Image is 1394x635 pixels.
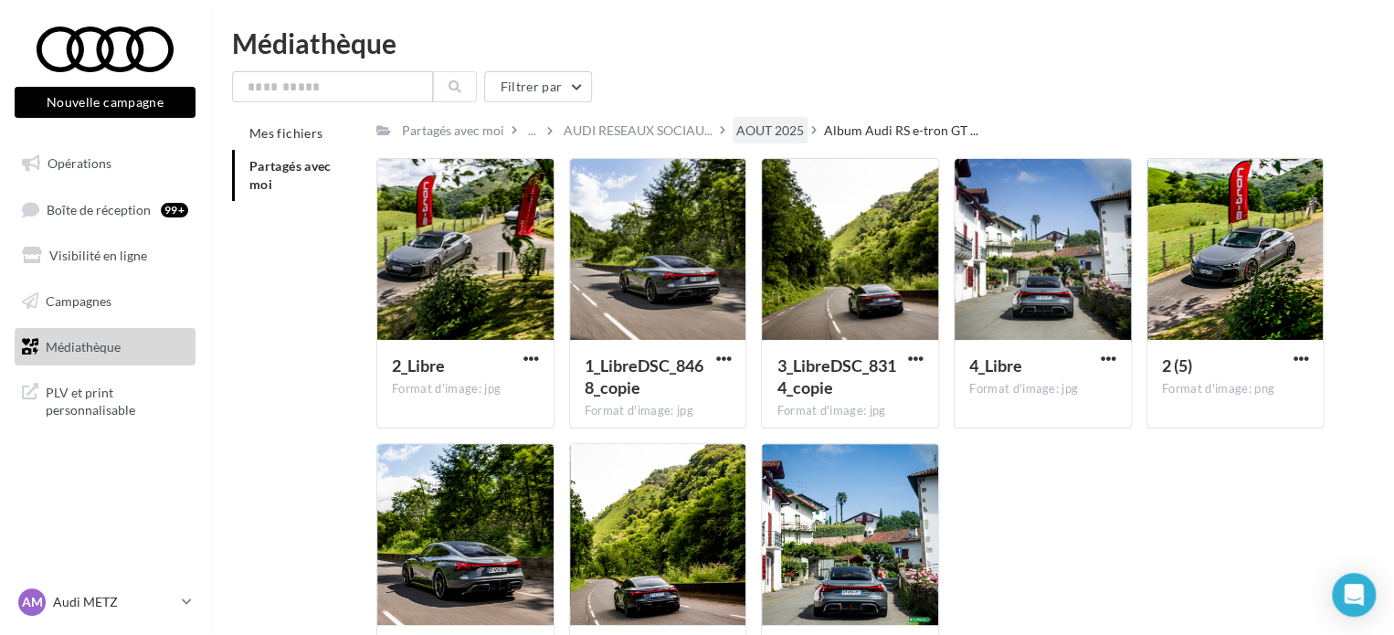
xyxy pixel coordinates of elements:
[48,155,111,171] span: Opérations
[53,593,174,611] p: Audi METZ
[11,373,199,427] a: PLV et print personnalisable
[969,355,1022,376] span: 4_Libre
[402,122,504,140] div: Partagés avec moi
[1162,381,1309,397] div: Format d'image: png
[969,381,1116,397] div: Format d'image: jpg
[49,248,147,263] span: Visibilité en ligne
[392,381,539,397] div: Format d'image: jpg
[11,144,199,183] a: Opérations
[524,118,540,143] div: ...
[15,585,195,619] a: AM Audi METZ
[22,593,43,611] span: AM
[1332,573,1376,617] div: Open Intercom Messenger
[736,122,804,140] div: AOUT 2025
[249,125,322,141] span: Mes fichiers
[392,355,445,376] span: 2_Libre
[11,282,199,321] a: Campagnes
[824,122,978,140] span: Album Audi RS e-tron GT ...
[484,71,592,102] button: Filtrer par
[564,122,713,140] span: AUDI RESEAUX SOCIAU...
[1162,355,1192,376] span: 2 (5)
[46,380,188,419] span: PLV et print personnalisable
[11,237,199,275] a: Visibilité en ligne
[11,328,199,366] a: Médiathèque
[249,158,332,192] span: Partagés avec moi
[46,338,121,354] span: Médiathèque
[232,29,1372,57] div: Médiathèque
[46,293,111,309] span: Campagnes
[11,190,199,229] a: Boîte de réception99+
[585,355,703,397] span: 1_LibreDSC_8468_copie
[585,403,732,419] div: Format d'image: jpg
[161,203,188,217] div: 99+
[776,403,924,419] div: Format d'image: jpg
[776,355,895,397] span: 3_LibreDSC_8314_copie
[47,201,151,217] span: Boîte de réception
[15,87,195,118] button: Nouvelle campagne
